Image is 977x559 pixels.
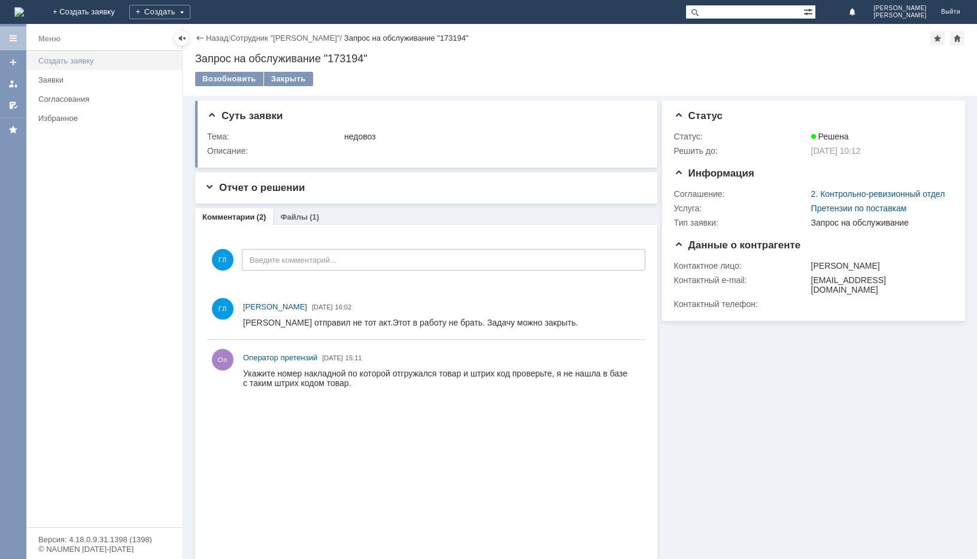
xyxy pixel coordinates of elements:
[243,353,317,362] span: Оператор претензий
[674,299,809,309] div: Контактный телефон:
[230,34,340,42] a: Сотрудник "[PERSON_NAME]"
[38,95,175,104] div: Согласования
[873,12,927,19] span: [PERSON_NAME]
[803,5,815,17] span: Расширенный поиск
[280,212,308,221] a: Файлы
[344,34,469,42] div: Запрос на обслуживание "173194"
[4,74,23,93] a: Мои заявки
[950,31,964,45] div: Сделать домашней страницей
[674,146,809,156] div: Решить до:
[811,275,948,294] div: [EMAIL_ADDRESS][DOMAIN_NAME]
[312,303,333,311] span: [DATE]
[175,31,189,45] div: Скрыть меню
[207,132,342,141] div: Тема:
[873,5,927,12] span: [PERSON_NAME]
[345,354,362,361] span: 15:11
[202,212,255,221] a: Комментарии
[212,249,233,271] span: ГЛ
[257,212,266,221] div: (2)
[811,132,849,141] span: Решена
[243,302,307,311] span: [PERSON_NAME]
[205,182,305,193] span: Отчет о решении
[4,96,23,115] a: Мои согласования
[335,303,352,311] span: 16:02
[4,53,23,72] a: Создать заявку
[129,5,190,19] div: Создать
[811,146,861,156] span: [DATE] 10:12
[243,352,317,364] a: Оператор претензий
[228,33,230,42] div: |
[38,75,175,84] div: Заявки
[344,132,641,141] div: недовоз
[674,239,801,251] span: Данные о контрагенте
[674,275,809,285] div: Контактный e-mail:
[38,114,162,123] div: Избранное
[38,56,175,65] div: Создать заявку
[207,146,643,156] div: Описание:
[674,168,754,179] span: Информация
[38,32,60,46] div: Меню
[674,189,809,199] div: Соглашение:
[38,545,170,553] div: © NAUMEN [DATE]-[DATE]
[811,261,948,271] div: [PERSON_NAME]
[243,301,307,313] a: [PERSON_NAME]
[34,51,180,70] a: Создать заявку
[195,53,965,65] div: Запрос на обслуживание "173194"
[207,110,283,121] span: Суть заявки
[322,354,343,361] span: [DATE]
[674,132,809,141] div: Статус:
[230,34,344,42] div: /
[930,31,945,45] div: Добавить в избранное
[674,218,809,227] div: Тип заявки:
[811,189,945,199] a: 2. Контрольно-ревизионный отдел
[38,536,170,543] div: Версия: 4.18.0.9.31.1398 (1398)
[310,212,319,221] div: (1)
[811,218,948,227] div: Запрос на обслуживание
[674,203,809,213] div: Услуга:
[674,261,809,271] div: Контактное лицо:
[34,71,180,89] a: Заявки
[811,203,907,213] a: Претензии по поставкам
[14,7,24,17] a: Перейти на домашнюю страницу
[14,7,24,17] img: logo
[674,110,723,121] span: Статус
[34,90,180,108] a: Согласования
[206,34,228,42] a: Назад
